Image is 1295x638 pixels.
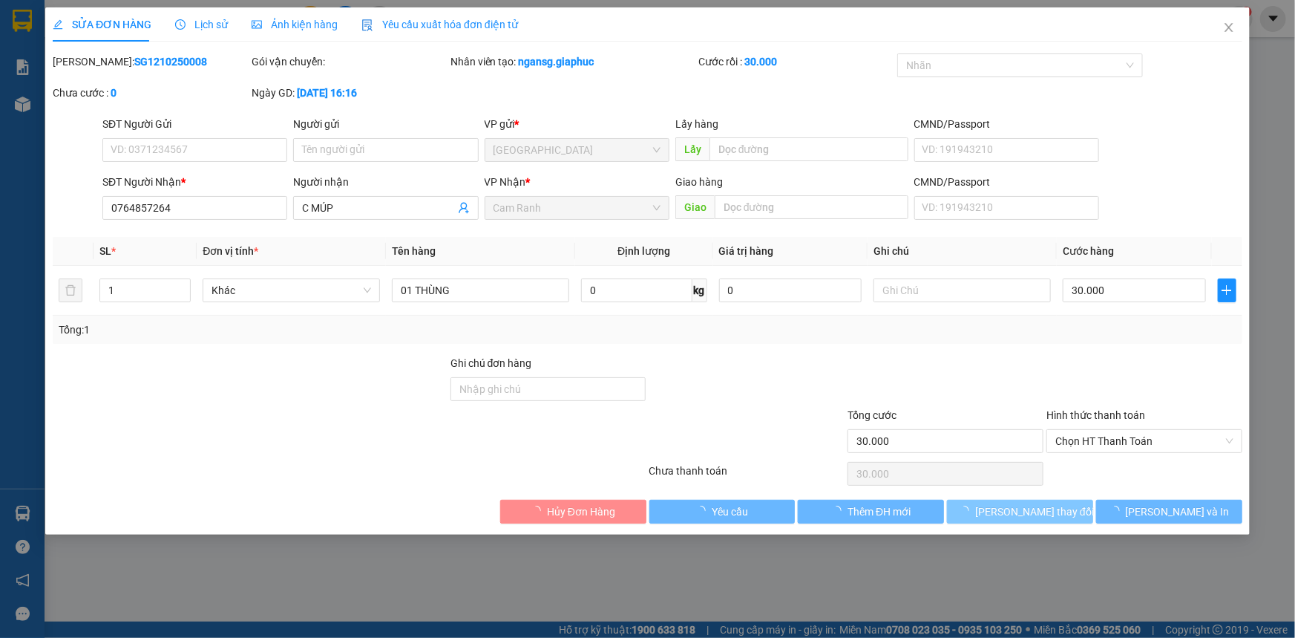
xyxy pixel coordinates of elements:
span: SL [99,245,111,257]
span: clock-circle [175,19,186,30]
button: [PERSON_NAME] và In [1096,500,1242,524]
span: Tên hàng [392,245,436,257]
span: Lịch sử [175,19,228,30]
input: Dọc đường [715,195,908,219]
div: Cước rồi : [698,53,894,70]
span: plus [1219,284,1236,296]
div: Chưa cước : [53,85,249,101]
span: VP Nhận [485,176,526,188]
div: Gói vận chuyển: [252,53,447,70]
label: Ghi chú đơn hàng [450,357,532,369]
span: loading [959,506,975,516]
button: [PERSON_NAME] thay đổi [947,500,1093,524]
b: [DOMAIN_NAME] [125,56,204,68]
div: CMND/Passport [914,116,1099,132]
span: Yêu cầu xuất hóa đơn điện tử [361,19,518,30]
button: plus [1218,279,1236,302]
span: Cam Ranh [494,197,660,219]
th: Ghi chú [868,237,1057,266]
span: kg [692,279,707,302]
span: Thêm ĐH mới [848,504,911,520]
button: Close [1208,7,1250,49]
span: Hủy Đơn Hàng [547,504,615,520]
span: Lấy [675,137,709,161]
span: user-add [458,202,470,214]
button: Thêm ĐH mới [798,500,944,524]
b: [PERSON_NAME] - Gửi khách hàng [91,22,148,143]
div: VP gửi [485,116,669,132]
span: Đơn vị tính [203,245,258,257]
div: CMND/Passport [914,174,1099,190]
div: Người nhận [293,174,478,190]
button: Hủy Đơn Hàng [500,500,646,524]
span: Lấy hàng [675,118,718,130]
b: 30.000 [744,56,777,68]
span: [PERSON_NAME] và In [1126,504,1230,520]
div: Người gửi [293,116,478,132]
input: Dọc đường [709,137,908,161]
div: Tổng: 1 [59,322,500,338]
label: Hình thức thanh toán [1046,409,1145,421]
span: loading [1109,506,1126,516]
span: Giá trị hàng [719,245,774,257]
div: Nhân viên tạo: [450,53,696,70]
input: Ghi Chú [873,279,1051,302]
input: VD: Bàn, Ghế [392,279,569,302]
li: (c) 2017 [125,71,204,89]
img: logo.jpg [161,19,197,54]
b: SG1210250008 [134,56,207,68]
span: Khác [212,279,371,302]
span: picture [252,19,262,30]
span: Chọn HT Thanh Toán [1055,430,1233,452]
span: SỬA ĐƠN HÀNG [53,19,151,30]
span: Sài Gòn [494,139,660,161]
span: close [1223,22,1235,33]
div: [PERSON_NAME]: [53,53,249,70]
b: ngansg.giaphuc [519,56,594,68]
div: Chưa thanh toán [648,463,847,489]
span: [PERSON_NAME] thay đổi [975,504,1094,520]
span: loading [531,506,547,516]
button: Yêu cầu [649,500,796,524]
input: Ghi chú đơn hàng [450,377,646,401]
div: SĐT Người Nhận [102,174,287,190]
span: loading [831,506,848,516]
b: [DATE] 16:16 [297,87,357,99]
div: Ngày GD: [252,85,447,101]
span: Tổng cước [848,409,896,421]
span: Định lượng [617,245,670,257]
span: Yêu cầu [712,504,748,520]
span: Cước hàng [1063,245,1114,257]
b: [PERSON_NAME] - [PERSON_NAME] [19,96,84,243]
span: edit [53,19,63,30]
span: Ảnh kiện hàng [252,19,338,30]
button: delete [59,279,82,302]
b: 0 [111,87,117,99]
span: Giao hàng [675,176,723,188]
div: SĐT Người Gửi [102,116,287,132]
span: Giao [675,195,715,219]
span: loading [695,506,712,516]
img: icon [361,19,373,31]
